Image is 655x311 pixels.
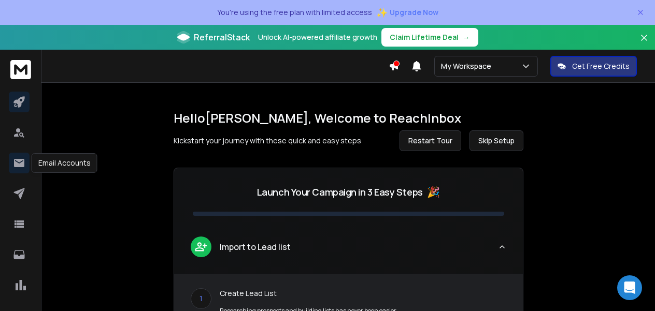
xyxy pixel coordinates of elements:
span: ✨ [376,5,388,20]
span: 🎉 [427,185,440,199]
button: leadImport to Lead list [174,228,523,274]
p: Kickstart your journey with these quick and easy steps [174,136,361,146]
p: Create Lead List [220,288,506,299]
button: Restart Tour [400,130,461,151]
span: Skip Setup [478,136,515,146]
p: Launch Your Campaign in 3 Easy Steps [257,185,423,199]
p: My Workspace [441,61,495,71]
p: Unlock AI-powered affiliate growth [258,32,377,42]
button: Get Free Credits [550,56,637,77]
span: ReferralStack [194,31,250,43]
div: 1 [191,288,211,309]
button: Skip Setup [469,130,523,151]
button: ✨Upgrade Now [376,2,438,23]
span: → [463,32,470,42]
h1: Hello [PERSON_NAME] , Welcome to ReachInbox [174,110,523,126]
div: Open Intercom Messenger [617,275,642,300]
p: Import to Lead list [220,241,291,253]
p: Get Free Credits [572,61,630,71]
span: Upgrade Now [390,7,438,18]
div: Email Accounts [32,153,97,173]
img: lead [194,240,208,253]
button: Close banner [637,31,651,56]
button: Claim Lifetime Deal→ [381,28,478,47]
p: You're using the free plan with limited access [217,7,372,18]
